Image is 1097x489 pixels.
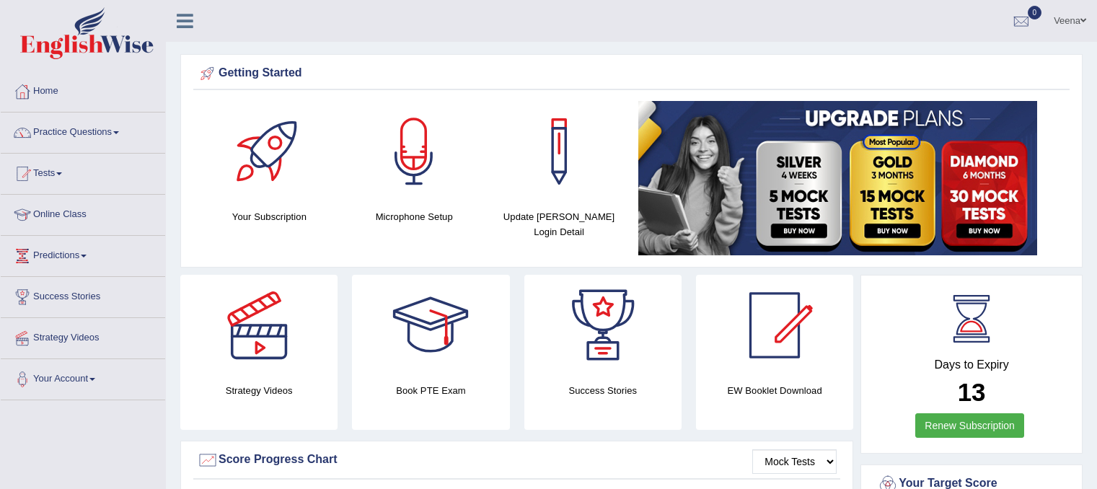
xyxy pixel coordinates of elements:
h4: Your Subscription [204,209,335,224]
b: 13 [958,378,986,406]
a: Strategy Videos [1,318,165,354]
h4: EW Booklet Download [696,383,853,398]
img: small5.jpg [638,101,1037,255]
div: Score Progress Chart [197,449,837,471]
a: Success Stories [1,277,165,313]
a: Predictions [1,236,165,272]
h4: Book PTE Exam [352,383,509,398]
h4: Days to Expiry [877,358,1066,371]
a: Your Account [1,359,165,395]
a: Practice Questions [1,113,165,149]
h4: Strategy Videos [180,383,338,398]
h4: Microphone Setup [349,209,480,224]
a: Online Class [1,195,165,231]
h4: Success Stories [524,383,682,398]
a: Tests [1,154,165,190]
a: Renew Subscription [915,413,1024,438]
div: Getting Started [197,63,1066,84]
a: Home [1,71,165,107]
h4: Update [PERSON_NAME] Login Detail [494,209,625,239]
span: 0 [1028,6,1042,19]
